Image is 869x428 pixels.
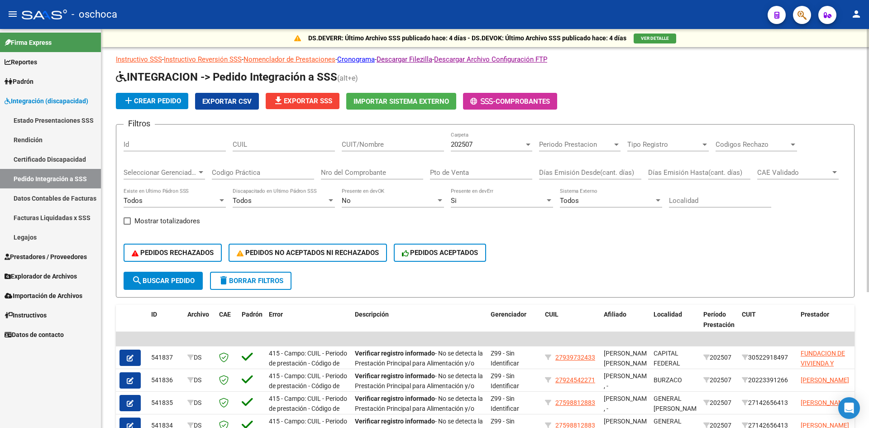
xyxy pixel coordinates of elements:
span: ID [151,311,157,318]
datatable-header-cell: CUIT [738,305,797,345]
span: Integración (discapacidad) [5,96,88,106]
button: Importar Sistema Externo [346,93,456,110]
button: VER DETALLE [634,34,676,43]
span: PEDIDOS NO ACEPTADOS NI RECHAZADOS [237,249,379,257]
span: [PERSON_NAME] , - [604,372,652,390]
button: -Comprobantes [463,93,557,110]
mat-icon: delete [218,275,229,286]
span: CUIT [742,311,756,318]
span: [PERSON_NAME] , - [604,395,652,413]
span: PEDIDOS ACEPTADOS [402,249,478,257]
span: CUIL [545,311,559,318]
div: 541837 [151,352,180,363]
button: PEDIDOS RECHAZADOS [124,244,222,262]
span: Codigos Rechazo [716,140,789,149]
strong: Verificar registro informado [355,395,435,402]
datatable-header-cell: ID [148,305,184,345]
span: No [342,197,351,205]
span: - No se detecta la Prestación Principal para Alimentación y/o Transporte [355,395,483,423]
a: Nomenclador de Prestaciones [244,55,335,63]
span: Z99 - Sin Identificar [491,372,519,390]
div: DS [187,375,212,385]
span: Explorador de Archivos [5,271,77,281]
span: - [470,97,496,106]
div: 541835 [151,398,180,408]
span: Gerenciador [491,311,526,318]
datatable-header-cell: CAE [215,305,238,345]
datatable-header-cell: Descripción [351,305,487,345]
button: Crear Pedido [116,93,188,109]
div: DS [187,352,212,363]
mat-icon: menu [7,9,18,19]
mat-icon: file_download [273,95,284,106]
span: Borrar Filtros [218,277,283,285]
span: FUNDACION DE VIVIENDA Y TRABAJO PARA EL LISIADO V I T R A [801,350,852,398]
mat-icon: search [132,275,143,286]
span: Todos [124,197,143,205]
span: Firma Express [5,38,52,48]
span: Si [451,197,457,205]
div: DS [187,398,212,408]
span: Mostrar totalizadores [134,216,200,226]
p: - - - - - [116,54,855,64]
span: CAE [219,311,231,318]
span: 202507 [451,140,473,149]
span: Exportar SSS [273,97,332,105]
button: Buscar Pedido [124,272,203,290]
div: 202507 [703,398,735,408]
span: Crear Pedido [123,97,181,105]
span: Afiliado [604,311,626,318]
span: Periodo Prestacion [539,140,612,149]
button: Borrar Filtros [210,272,291,290]
button: PEDIDOS NO ACEPTADOS NI RECHAZADOS [229,244,387,262]
span: - No se detecta la Prestación Principal para Alimentación y/o Transporte [355,350,483,378]
div: 541836 [151,375,180,385]
mat-icon: add [123,95,134,106]
span: 27924542271 [555,376,595,384]
span: Comprobantes [496,97,550,106]
span: Datos de contacto [5,330,64,340]
span: BURZACO [654,376,682,384]
span: Exportar CSV [202,97,252,106]
mat-icon: person [851,9,862,19]
a: Cronograma [337,55,375,63]
span: Buscar Pedido [132,277,195,285]
datatable-header-cell: Padrón [238,305,265,345]
span: Error [269,311,283,318]
div: 202507 [703,352,735,363]
span: Seleccionar Gerenciador [124,168,197,177]
datatable-header-cell: Gerenciador [487,305,541,345]
a: Descargar Archivo Configuración FTP [434,55,547,63]
button: PEDIDOS ACEPTADOS [394,244,487,262]
span: Importación de Archivos [5,291,82,301]
p: DS.DEVERR: Último Archivo SSS publicado hace: 4 días - DS.DEVOK: Último Archivo SSS publicado hac... [308,33,626,43]
span: GENERAL [PERSON_NAME] [654,395,702,413]
datatable-header-cell: Localidad [650,305,700,345]
span: 27939732433 [555,354,595,361]
div: 202507 [703,375,735,385]
button: Exportar CSV [195,93,259,110]
span: Prestadores / Proveedores [5,252,87,262]
h3: Filtros [124,117,155,130]
div: 27142656413 [742,398,793,408]
span: Importar Sistema Externo [353,97,449,106]
span: [PERSON_NAME] [801,376,849,384]
span: [PERSON_NAME] [801,399,849,406]
span: Descripción [355,311,389,318]
datatable-header-cell: CUIL [541,305,600,345]
span: Instructivos [5,310,47,320]
div: Open Intercom Messenger [838,397,860,419]
datatable-header-cell: Afiliado [600,305,650,345]
span: 415 - Campo: CUIL - Periodo de prestación - Código de practica [269,372,347,400]
span: 415 - Campo: CUIL - Periodo de prestación - Código de practica [269,350,347,378]
span: - No se detecta la Prestación Principal para Alimentación y/o Transporte [355,372,483,400]
span: PEDIDOS RECHAZADOS [132,249,214,257]
div: 20223391266 [742,375,793,385]
span: Padrón [242,311,263,318]
span: Reportes [5,57,37,67]
span: CAPITAL FEDERAL [654,350,680,367]
span: - oschoca [72,5,117,24]
a: Instructivo SSS [116,55,162,63]
span: CAE Validado [757,168,831,177]
span: Prestador [801,311,829,318]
